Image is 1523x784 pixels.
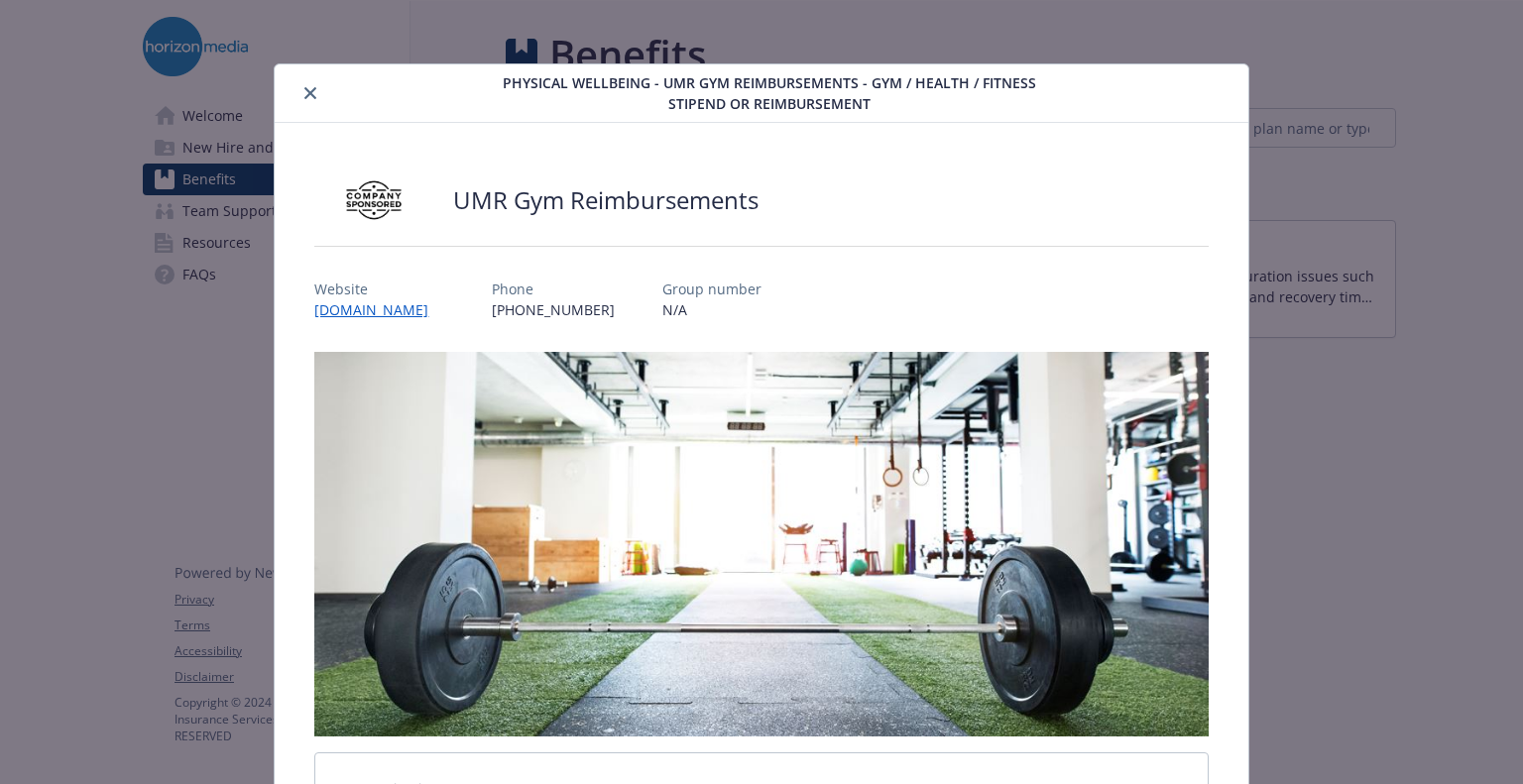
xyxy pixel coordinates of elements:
p: Group number [662,279,761,299]
h2: UMR Gym Reimbursements [453,183,759,217]
span: Physical Wellbeing - UMR Gym Reimbursements - Gym / Health / Fitness Stipend or reimbursement [482,72,1056,114]
p: N/A [662,299,761,320]
button: close [298,81,322,105]
p: Website [314,279,444,299]
img: Company Sponsored [314,170,433,230]
img: banner [314,352,1208,736]
p: Phone [492,279,615,299]
a: [DOMAIN_NAME] [314,300,444,319]
p: [PHONE_NUMBER] [492,299,615,320]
